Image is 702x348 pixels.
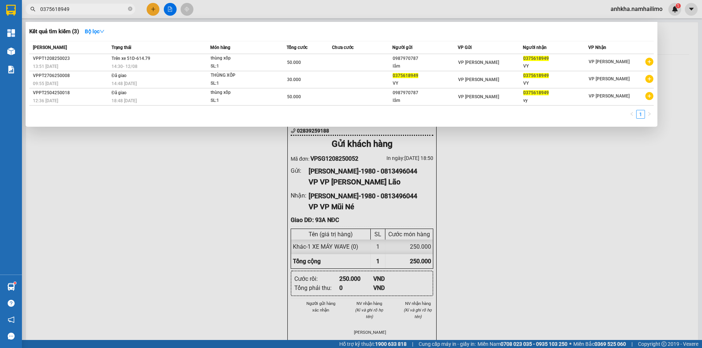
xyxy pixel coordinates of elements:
h3: Kết quả tìm kiếm ( 3 ) [29,28,79,35]
div: 250.000 [5,8,86,17]
div: VY [523,80,588,87]
div: [PERSON_NAME] [90,53,169,61]
span: down [99,29,105,34]
span: plus-circle [645,58,653,66]
div: thùng xốp [211,54,265,62]
span: plus-circle [645,92,653,100]
span: VP Nhận [588,45,606,50]
div: SL: 1 [211,62,265,70]
span: 0375618949 [523,56,549,61]
span: VP [PERSON_NAME] [589,93,630,99]
span: plus-circle [645,75,653,83]
div: VPPT2504250018 [33,89,109,97]
span: VP [PERSON_NAME] [589,59,630,64]
div: SL: 1 [211,97,265,105]
div: thùng xốp [211,89,265,97]
span: close-circle [128,6,132,13]
span: [PERSON_NAME] [33,45,67,50]
img: solution-icon [7,66,15,73]
span: Đã giao [112,73,127,78]
span: right [647,112,652,116]
div: SL: 1 [211,80,265,88]
span: Trạng thái [112,45,131,50]
div: lắm [393,62,457,70]
span: message [8,333,15,340]
li: Next Page [645,110,654,119]
img: logo-vxr [6,5,16,16]
a: 1 [637,110,645,118]
input: Tìm tên, số ĐT hoặc mã đơn [40,5,127,13]
button: right [645,110,654,119]
div: vy [523,97,588,104]
span: Trên xe 51D-614.79 [112,56,150,61]
div: VPSG1208250052 [90,35,169,44]
span: VP [PERSON_NAME] [458,77,499,82]
span: 0375618949 [523,73,549,78]
span: Tổng cước [287,45,307,50]
span: 50.000 [287,94,301,99]
span: 0375618949 [393,73,418,78]
span: 18:48 [DATE] [112,98,137,103]
span: Đã giao [112,90,127,95]
span: Người nhận [523,45,547,50]
span: 14:48 [DATE] [112,81,137,86]
div: Tên hàng: 1 XE MÁY WAVE ( : 1 ) [6,21,169,30]
span: Người gửi [392,45,412,50]
span: left [630,112,634,116]
div: 0987970787 [393,55,457,62]
span: close-circle [128,7,132,11]
span: 09:55 [DATE] [33,81,58,86]
span: 50.000 [287,60,301,65]
span: notification [8,316,15,323]
div: VY [393,80,457,87]
button: Bộ lọcdown [79,26,110,37]
button: left [627,110,636,119]
span: VP [PERSON_NAME] [458,94,499,99]
div: THÙNG XỐP [211,72,265,80]
strong: Bộ lọc [85,28,105,34]
img: dashboard-icon [7,29,15,37]
span: VP [PERSON_NAME] [589,76,630,81]
span: search [30,7,35,12]
span: Món hàng [210,45,230,50]
span: VP [PERSON_NAME] [458,60,499,65]
span: 14:30 - 12/08 [112,64,137,69]
div: VY [523,62,588,70]
div: [DATE] 18:49 [90,44,169,53]
sup: 1 [14,282,16,284]
span: question-circle [8,300,15,307]
img: warehouse-icon [7,47,15,55]
div: VPPT1208250023 [33,55,109,62]
img: warehouse-icon [7,283,15,291]
span: 13:51 [DATE] [33,64,58,69]
li: Previous Page [627,110,636,119]
span: 12:36 [DATE] [33,98,58,103]
div: lắm [393,97,457,104]
li: 1 [636,110,645,119]
span: 0375618949 [523,90,549,95]
div: 0987970787 [393,89,457,97]
span: VP Gửi [458,45,472,50]
div: VPPT2706250008 [33,72,109,80]
span: CR : [5,9,17,16]
span: 30.000 [287,77,301,82]
span: Chưa cước [332,45,354,50]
